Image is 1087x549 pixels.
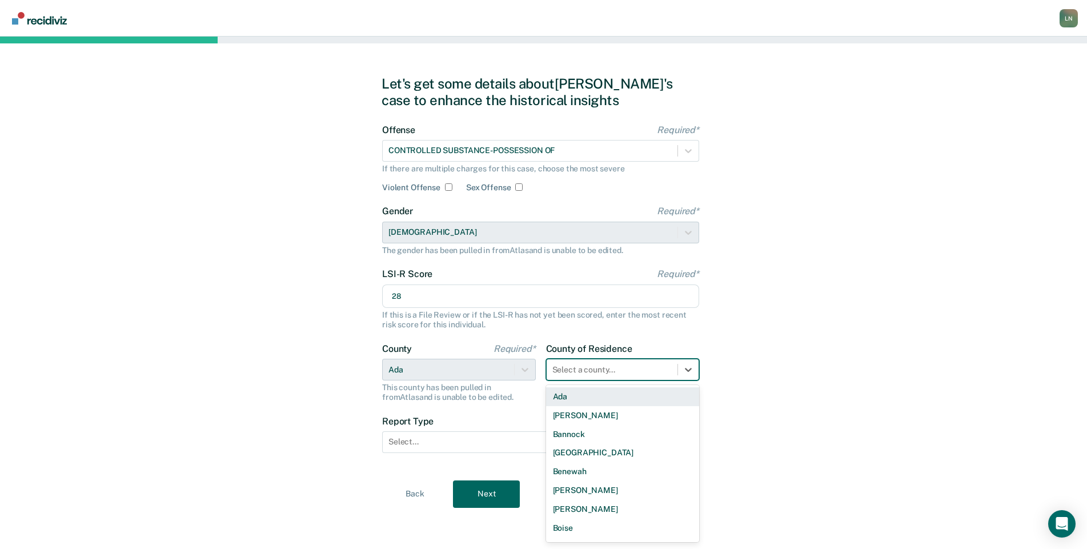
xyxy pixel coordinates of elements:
[382,383,536,402] div: This county has been pulled in from Atlas and is unable to be edited.
[546,343,700,354] label: County of Residence
[546,462,700,481] div: Benewah
[382,343,536,354] label: County
[382,269,699,279] label: LSI-R Score
[453,480,520,508] button: Next
[546,519,700,538] div: Boise
[546,406,700,425] div: [PERSON_NAME]
[382,164,699,174] div: If there are multiple charges for this case, choose the most severe
[657,206,699,217] span: Required*
[546,481,700,500] div: [PERSON_NAME]
[546,500,700,519] div: [PERSON_NAME]
[494,343,536,354] span: Required*
[1048,510,1076,538] div: Open Intercom Messenger
[382,480,448,508] button: Back
[1060,9,1078,27] div: L N
[546,387,700,406] div: Ada
[382,125,699,135] label: Offense
[466,183,511,193] label: Sex Offense
[657,269,699,279] span: Required*
[382,183,440,193] label: Violent Offense
[546,425,700,444] div: Bannock
[382,75,705,109] div: Let's get some details about [PERSON_NAME]'s case to enhance the historical insights
[657,125,699,135] span: Required*
[1060,9,1078,27] button: Profile dropdown button
[12,12,67,25] img: Recidiviz
[546,443,700,462] div: [GEOGRAPHIC_DATA]
[382,310,699,330] div: If this is a File Review or if the LSI-R has not yet been scored, enter the most recent risk scor...
[382,416,699,427] label: Report Type
[382,246,699,255] div: The gender has been pulled in from Atlas and is unable to be edited.
[382,206,699,217] label: Gender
